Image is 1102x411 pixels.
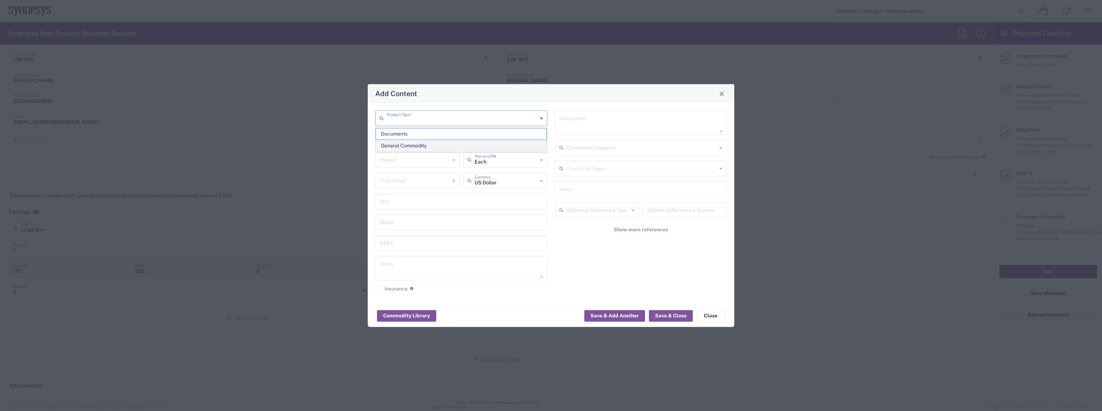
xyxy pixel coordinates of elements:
button: Close [717,89,727,99]
span: Documents [376,128,547,140]
h4: Add Content [375,88,417,99]
button: Close [696,310,725,321]
span: General Commodity [376,140,547,151]
button: Commodity Library [377,310,436,321]
label: Insurance [375,286,408,292]
button: Save & Close [649,310,693,321]
button: Save & Add Another [584,310,645,321]
span: Show more references [614,226,668,233]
